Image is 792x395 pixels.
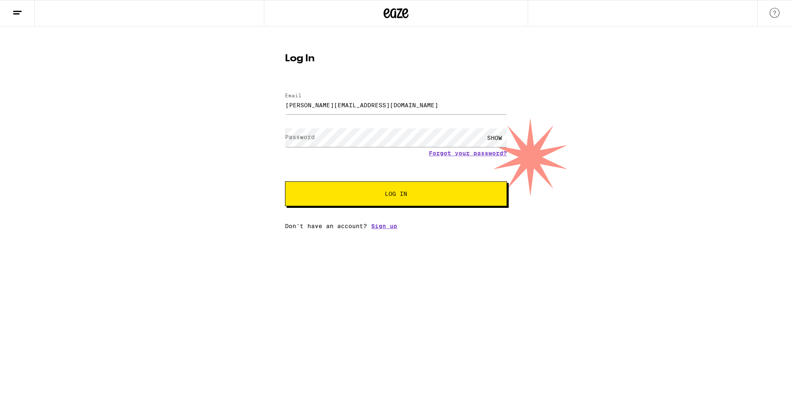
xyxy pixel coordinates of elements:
a: Forgot your password? [429,150,507,157]
input: Email [285,96,507,114]
button: Log In [285,181,507,206]
label: Password [285,134,315,140]
a: Sign up [371,223,397,229]
div: Don't have an account? [285,223,507,229]
span: Log In [385,191,407,197]
div: SHOW [482,128,507,147]
label: Email [285,93,302,98]
span: Hi. Need any help? [5,6,60,12]
h1: Log In [285,54,507,64]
